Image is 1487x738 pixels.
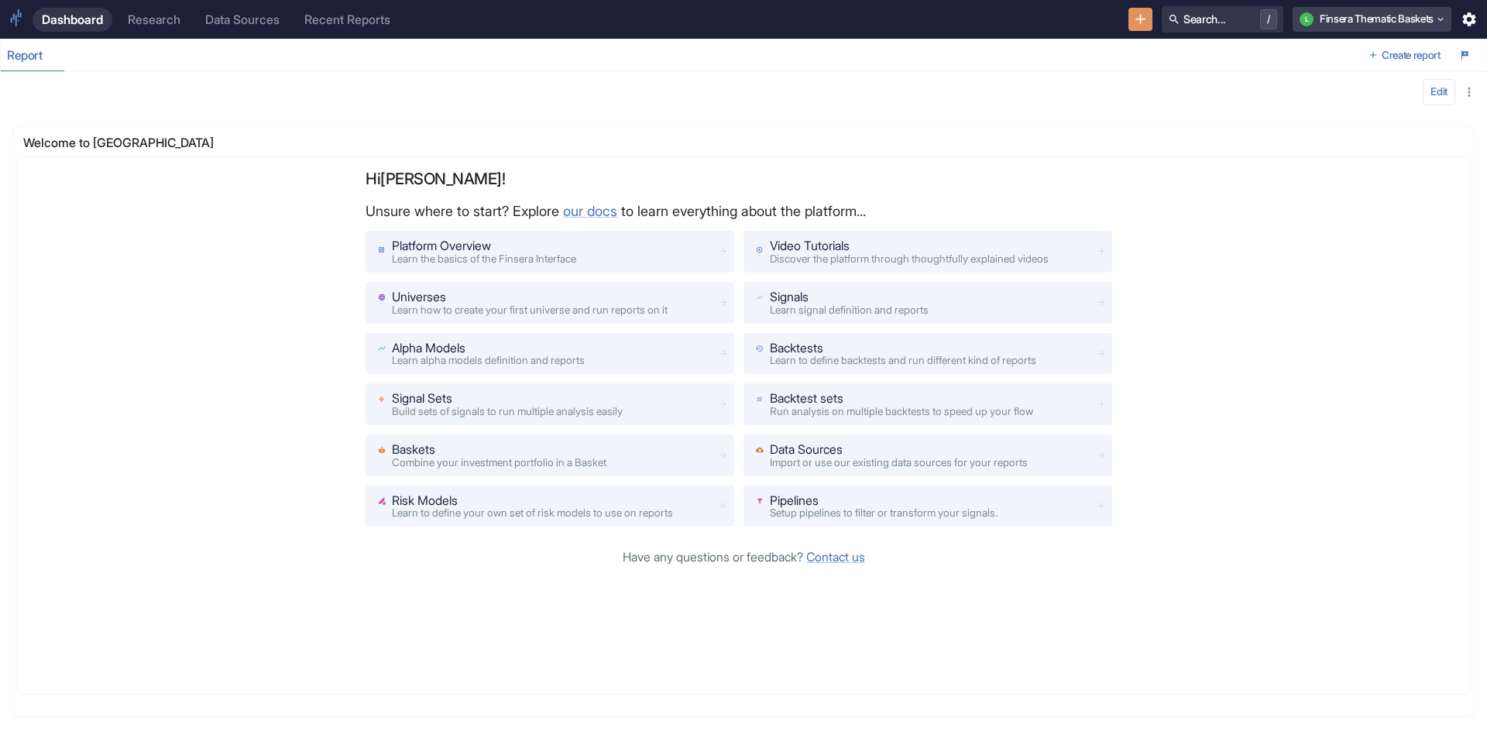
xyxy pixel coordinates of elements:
div: Dashboard [42,12,103,27]
span: Build sets of signals to run multiple analysis easily [392,405,623,417]
span: Import or use our existing data sources for your reports [770,456,1028,469]
a: UniversesLearn how to create your first universe and run reports on it [366,282,734,324]
a: Alpha ModelsLearn alpha models definition and reports [366,333,734,375]
p: Hi [PERSON_NAME] ! [366,170,1121,188]
a: Contact us [806,550,865,565]
p: Universes [392,288,668,307]
span: Learn to define backtests and run different kind of reports [770,354,1036,366]
p: Have any questions or feedback? [366,548,1121,567]
span: Learn how to create your first universe and run reports on it [392,304,668,316]
div: dashboard tabs [1,39,1362,71]
p: Alpha Models [392,339,585,358]
span: Learn to define your own set of risk models to use on reports [392,506,673,519]
a: Platform OverviewLearn the basics of the Finsera Interface [366,231,734,273]
p: Welcome to [GEOGRAPHIC_DATA] [23,134,238,153]
a: SignalsLearn signal definition and reports [743,282,1112,324]
button: New Resource [1128,8,1152,32]
span: Learn alpha models definition and reports [392,354,585,366]
span: Combine your investment portfolio in a Basket [392,456,606,469]
a: Data SourcesImport or use our existing data sources for your reports [743,434,1112,476]
button: config [1423,79,1455,105]
span: Discover the platform through thoughtfully explained videos [770,252,1049,265]
p: Pipelines [770,492,998,510]
p: Backtests [770,339,1036,358]
button: Search.../ [1162,6,1283,33]
div: L [1300,12,1314,26]
p: Signal Sets [392,390,623,408]
button: LFinsera Thematic Baskets [1293,7,1451,32]
p: Baskets [392,441,606,459]
a: our docs [563,203,617,219]
p: Unsure where to start? Explore to learn everything about the platform... [366,201,1121,221]
a: Video TutorialsDiscover the platform through thoughtfully explained videos [743,231,1112,273]
span: Run analysis on multiple backtests to speed up your flow [770,405,1033,417]
div: Report [7,48,57,64]
button: Launch Tour [1454,43,1477,68]
a: Recent Reports [295,8,400,32]
p: Video Tutorials [770,237,1049,256]
button: Create report [1362,43,1448,68]
p: Platform Overview [392,237,576,256]
div: Recent Reports [304,12,390,27]
span: Learn the basics of the Finsera Interface [392,252,576,265]
a: BasketsCombine your investment portfolio in a Basket [366,434,734,476]
a: PipelinesSetup pipelines to filter or transform your signals. [743,486,1112,527]
p: Data Sources [770,441,1028,459]
span: Learn signal definition and reports [770,304,929,316]
a: Backtest setsRun analysis on multiple backtests to speed up your flow [743,383,1112,425]
p: Signals [770,288,929,307]
a: Risk ModelsLearn to define your own set of risk models to use on reports [366,486,734,527]
a: BacktestsLearn to define backtests and run different kind of reports [743,333,1112,375]
span: Setup pipelines to filter or transform your signals. [770,506,998,519]
a: Dashboard [33,8,112,32]
div: Data Sources [205,12,280,27]
a: Signal SetsBuild sets of signals to run multiple analysis easily [366,383,734,425]
div: Research [128,12,180,27]
a: Data Sources [196,8,289,32]
p: Risk Models [392,492,673,510]
a: Research [118,8,190,32]
p: Backtest sets [770,390,1033,408]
